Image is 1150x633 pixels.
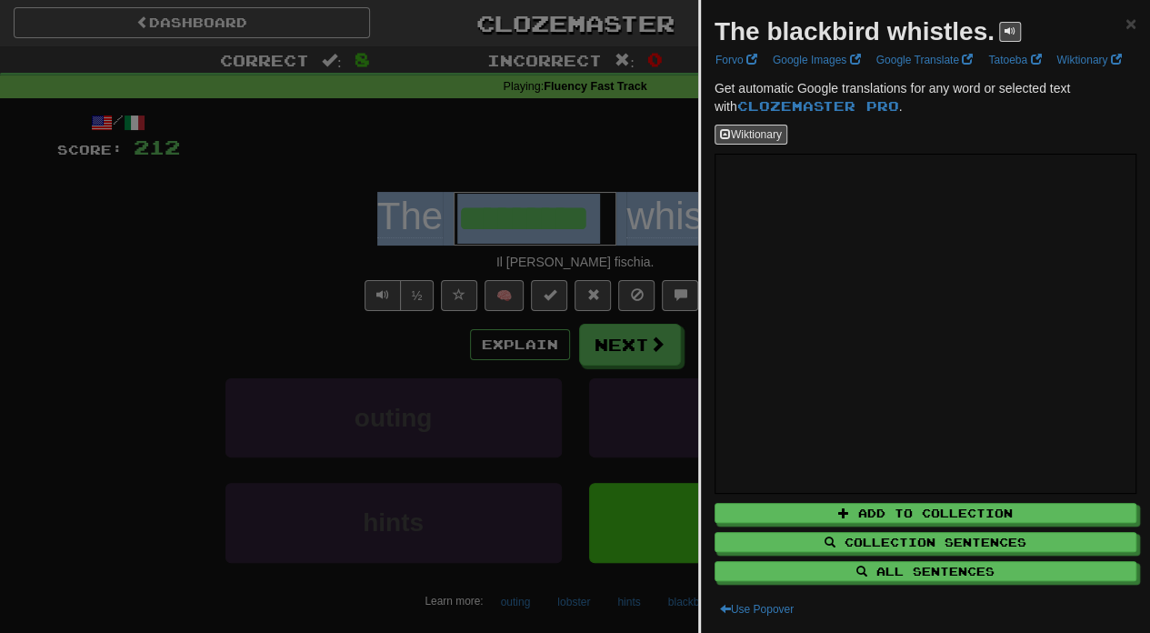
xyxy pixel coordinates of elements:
a: Clozemaster Pro [737,98,899,114]
button: Wiktionary [715,125,787,145]
p: Get automatic Google translations for any word or selected text with . [715,79,1136,116]
button: Use Popover [715,599,799,619]
span: × [1125,13,1136,34]
button: Collection Sentences [715,532,1136,552]
button: Add to Collection [715,503,1136,523]
a: Wiktionary [1051,50,1126,70]
strong: The blackbird whistles. [715,17,995,45]
button: Close [1125,14,1136,33]
a: Google Translate [870,50,978,70]
a: Tatoeba [983,50,1046,70]
a: Google Images [767,50,866,70]
a: Forvo [710,50,763,70]
button: All Sentences [715,561,1136,581]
